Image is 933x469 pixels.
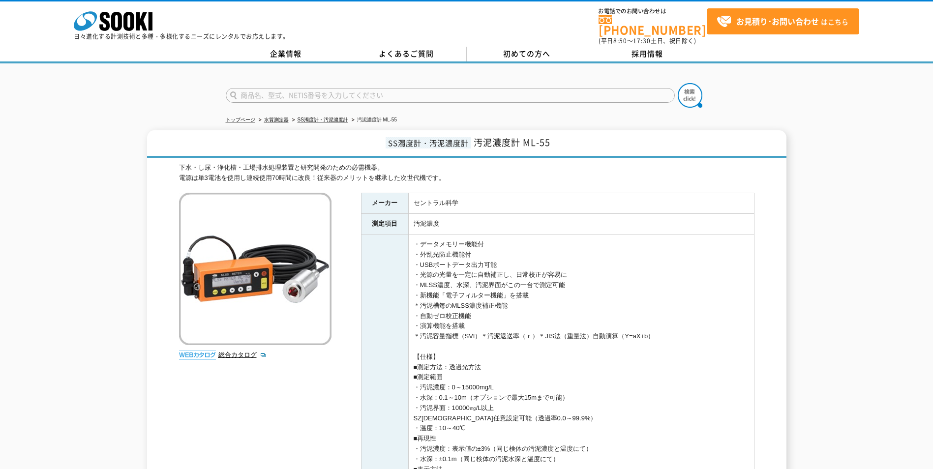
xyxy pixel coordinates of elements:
span: はこちら [717,14,848,29]
td: セントラル科学 [408,193,754,214]
a: 総合カタログ [218,351,267,358]
input: 商品名、型式、NETIS番号を入力してください [226,88,675,103]
span: 初めての方へ [503,48,550,59]
span: 8:50 [613,36,627,45]
a: 水質測定器 [264,117,289,122]
th: 測定項目 [361,214,408,234]
img: 汚泥濃度計 ML-55 [179,193,331,345]
span: (平日 ～ 土日、祝日除く) [599,36,696,45]
img: btn_search.png [678,83,702,108]
a: 初めての方へ [467,47,587,61]
a: 採用情報 [587,47,708,61]
span: 17:30 [633,36,651,45]
div: 下水・し尿・浄化槽・工場排水処理装置と研究開発のための必需機器。 電源は単3電池を使用し連続使用70時間に改良！従来器のメリットを継承した次世代機です。 [179,163,754,183]
a: 企業情報 [226,47,346,61]
a: お見積り･お問い合わせはこちら [707,8,859,34]
a: [PHONE_NUMBER] [599,15,707,35]
a: SS濁度計・汚泥濃度計 [298,117,348,122]
strong: お見積り･お問い合わせ [736,15,819,27]
th: メーカー [361,193,408,214]
span: SS濁度計・汚泥濃度計 [386,137,471,148]
li: 汚泥濃度計 ML-55 [350,115,397,125]
p: 日々進化する計測技術と多種・多様化するニーズにレンタルでお応えします。 [74,33,289,39]
span: お電話でのお問い合わせは [599,8,707,14]
span: 汚泥濃度計 ML-55 [474,136,550,149]
a: よくあるご質問 [346,47,467,61]
a: トップページ [226,117,255,122]
img: webカタログ [179,350,216,360]
td: 汚泥濃度 [408,214,754,234]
